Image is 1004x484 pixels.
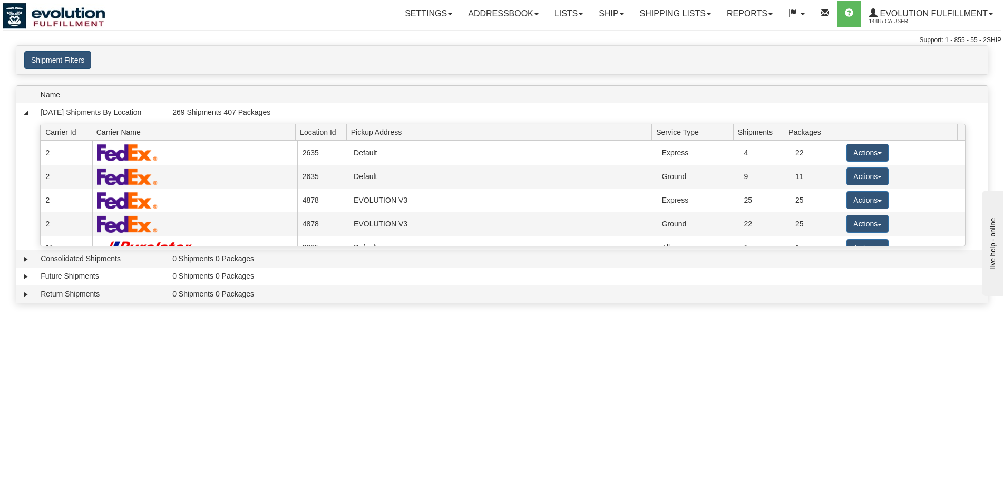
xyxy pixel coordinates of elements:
[547,1,591,27] a: Lists
[168,103,988,121] td: 269 Shipments 407 Packages
[97,192,158,209] img: FedEx Express®
[739,212,790,236] td: 22
[791,212,842,236] td: 25
[21,289,31,300] a: Expand
[657,141,739,164] td: Express
[791,141,842,164] td: 22
[168,268,988,285] td: 0 Shipments 0 Packages
[97,241,197,255] img: Purolator
[36,285,168,303] td: Return Shipments
[397,1,460,27] a: Settings
[791,189,842,212] td: 25
[657,189,739,212] td: Express
[41,141,92,164] td: 2
[349,236,657,260] td: Default
[846,215,889,233] button: Actions
[656,124,733,140] span: Service Type
[791,236,842,260] td: 1
[24,51,91,69] button: Shipment Filters
[297,189,348,212] td: 4878
[349,141,657,164] td: Default
[657,236,739,260] td: All
[460,1,547,27] a: Addressbook
[41,189,92,212] td: 2
[168,250,988,268] td: 0 Shipments 0 Packages
[739,141,790,164] td: 4
[36,268,168,285] td: Future Shipments
[738,124,784,140] span: Shipments
[349,165,657,189] td: Default
[97,144,158,161] img: FedEx Express®
[21,271,31,282] a: Expand
[846,191,889,209] button: Actions
[3,3,105,29] img: logo1488.jpg
[97,168,158,185] img: FedEx Express®
[297,165,348,189] td: 2635
[351,124,652,140] span: Pickup Address
[591,1,631,27] a: Ship
[719,1,781,27] a: Reports
[21,254,31,264] a: Expand
[739,165,790,189] td: 9
[36,250,168,268] td: Consolidated Shipments
[297,212,348,236] td: 4878
[45,124,92,140] span: Carrier Id
[41,212,92,236] td: 2
[788,124,835,140] span: Packages
[297,141,348,164] td: 2635
[878,9,988,18] span: Evolution Fulfillment
[739,236,790,260] td: 1
[349,212,657,236] td: EVOLUTION V3
[349,189,657,212] td: EVOLUTION V3
[791,165,842,189] td: 11
[41,236,92,260] td: 11
[846,167,889,185] button: Actions
[980,188,1003,295] iframe: chat widget
[168,285,988,303] td: 0 Shipments 0 Packages
[3,36,1001,45] div: Support: 1 - 855 - 55 - 2SHIP
[41,165,92,189] td: 2
[8,9,98,17] div: live help - online
[36,103,168,121] td: [DATE] Shipments By Location
[297,236,348,260] td: 2635
[632,1,719,27] a: Shipping lists
[846,239,889,257] button: Actions
[739,189,790,212] td: 25
[97,215,158,233] img: FedEx Express®
[21,107,31,118] a: Collapse
[657,165,739,189] td: Ground
[846,144,889,162] button: Actions
[41,86,168,103] span: Name
[657,212,739,236] td: Ground
[869,16,948,27] span: 1488 / CA User
[96,124,296,140] span: Carrier Name
[861,1,1001,27] a: Evolution Fulfillment 1488 / CA User
[300,124,346,140] span: Location Id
